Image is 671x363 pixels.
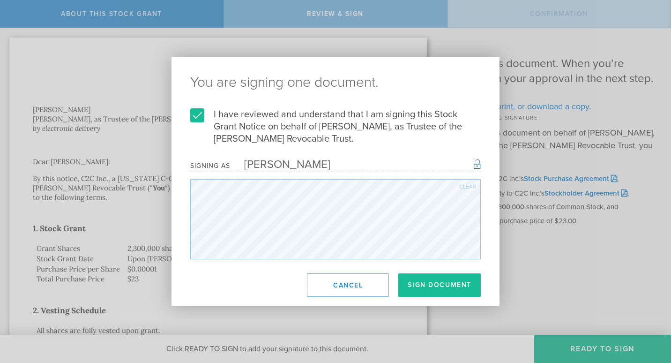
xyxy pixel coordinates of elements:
div: Signing as [190,162,230,170]
iframe: Chat Widget [624,290,671,335]
label: I have reviewed and understand that I am signing this Stock Grant Notice on behalf of [PERSON_NAM... [190,108,481,145]
button: Sign Document [398,273,481,297]
div: [PERSON_NAME] [230,158,330,171]
button: Cancel [307,273,389,297]
ng-pluralize: You are signing one document. [190,76,481,90]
